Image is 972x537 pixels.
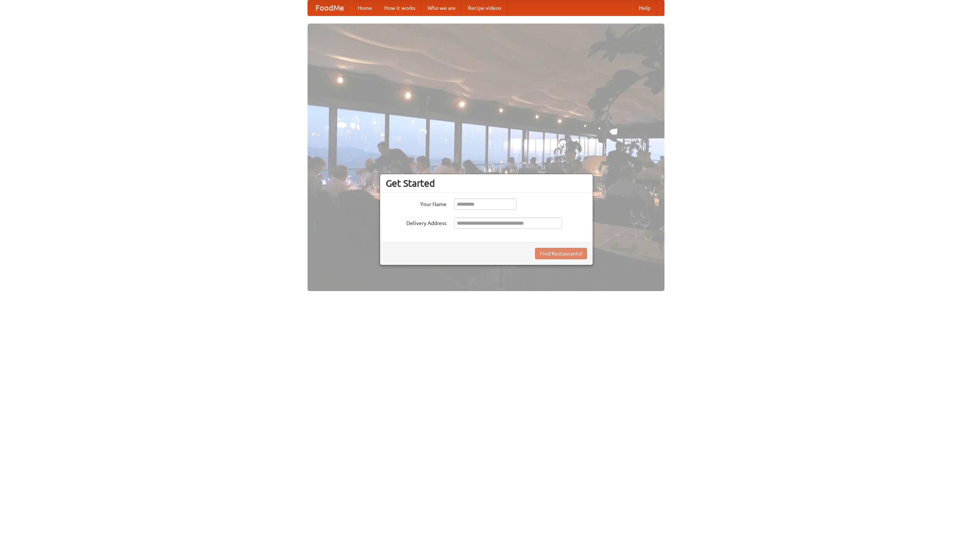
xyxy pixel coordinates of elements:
a: Who we are [421,0,462,16]
a: Recipe videos [462,0,507,16]
button: Find Restaurants! [535,248,587,259]
a: Help [633,0,656,16]
label: Your Name [386,198,447,208]
a: How it works [378,0,421,16]
a: Home [352,0,378,16]
label: Delivery Address [386,217,447,227]
a: FoodMe [308,0,352,16]
h3: Get Started [386,178,587,189]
